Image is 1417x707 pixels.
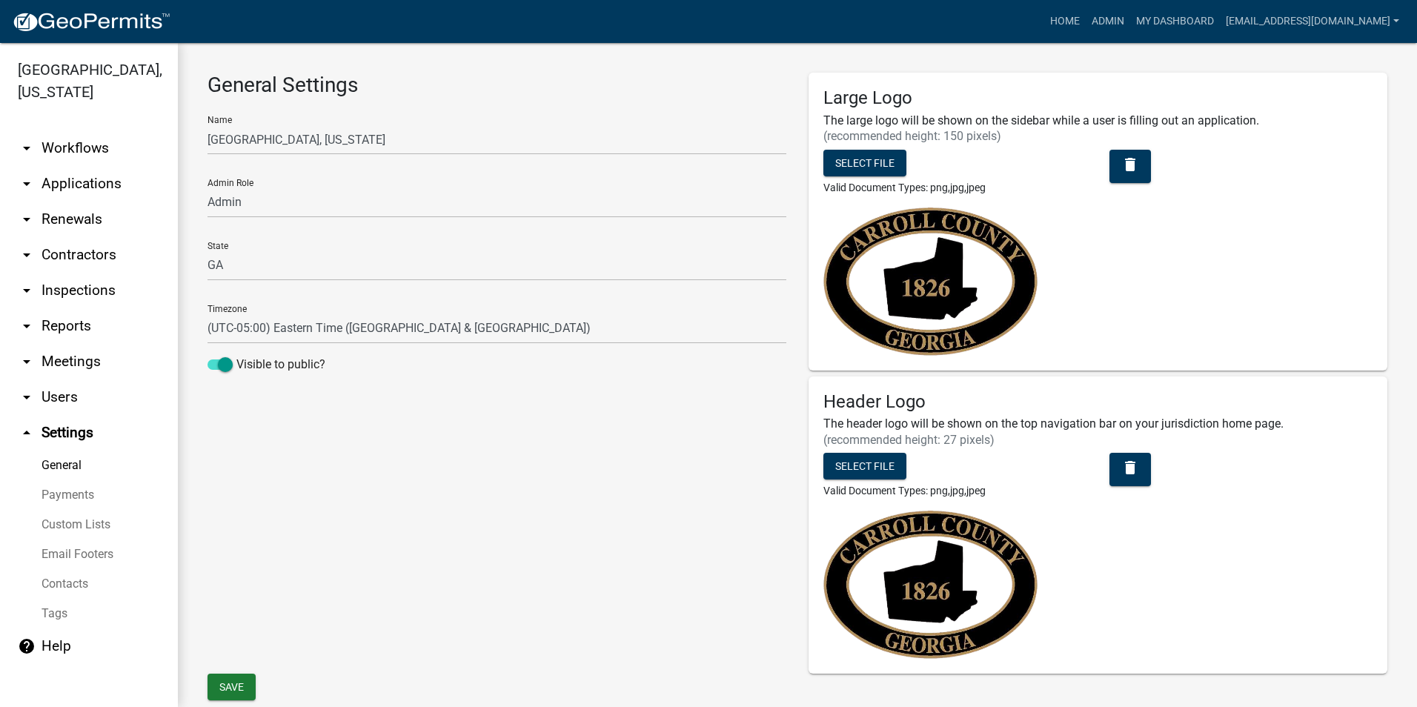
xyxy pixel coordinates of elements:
h6: The header logo will be shown on the top navigation bar on your jurisdiction home page. [823,416,1373,431]
i: arrow_drop_down [18,210,36,228]
span: Valid Document Types: png,jpg,jpeg [823,485,986,497]
i: help [18,637,36,655]
h6: (recommended height: 150 pixels) [823,129,1373,143]
a: [EMAIL_ADDRESS][DOMAIN_NAME] [1220,7,1405,36]
img: jurisdiction logo [823,208,1038,356]
button: delete [1109,150,1151,183]
h5: Large Logo [823,87,1373,109]
i: arrow_drop_down [18,175,36,193]
h5: Header Logo [823,391,1373,413]
h3: General Settings [208,73,786,98]
span: Save [219,680,244,692]
i: arrow_drop_down [18,388,36,406]
button: Select file [823,150,906,176]
button: delete [1109,453,1151,486]
a: Home [1044,7,1086,36]
i: arrow_drop_down [18,246,36,264]
i: arrow_drop_down [18,139,36,157]
h6: (recommended height: 27 pixels) [823,433,1373,447]
a: Admin [1086,7,1130,36]
img: jurisdiction header logo [823,511,1038,659]
h6: The large logo will be shown on the sidebar while a user is filling out an application. [823,113,1373,127]
i: arrow_drop_down [18,317,36,335]
button: Save [208,674,256,700]
label: Visible to public? [208,356,325,374]
i: arrow_drop_down [18,282,36,299]
i: delete [1121,155,1139,173]
span: Valid Document Types: png,jpg,jpeg [823,182,986,193]
button: Select file [823,453,906,479]
i: delete [1121,458,1139,476]
i: arrow_drop_up [18,424,36,442]
a: My Dashboard [1130,7,1220,36]
i: arrow_drop_down [18,353,36,371]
